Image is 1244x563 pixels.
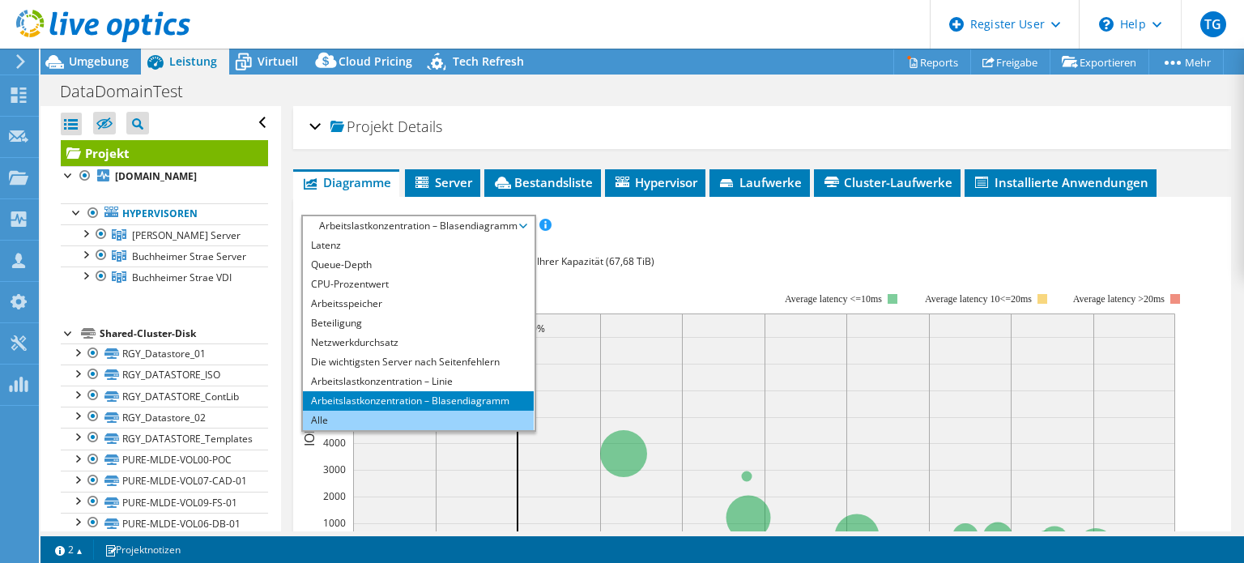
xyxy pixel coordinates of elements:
li: CPU-Prozentwert [303,275,534,294]
span: [PERSON_NAME] Server [132,228,241,242]
a: Exportieren [1050,49,1149,75]
span: Bestandsliste [492,174,593,190]
li: Queue-Depth [303,255,534,275]
span: Installierte Anwendungen [973,174,1148,190]
a: PURE-MLDE-VOL06-DB-01 [61,513,268,534]
a: Projektnotizen [93,540,192,560]
span: Server [413,174,472,190]
a: Hypervisoren [61,203,268,224]
span: Tech Refresh [453,53,524,69]
li: Beteiligung [303,313,534,333]
a: PURE-MLDE-VOL07-CAD-01 [61,471,268,492]
span: TG [1200,11,1226,37]
span: Virtuell [258,53,298,69]
li: Latenz [303,236,534,255]
a: Buchheimer Strae Server [61,245,268,267]
li: Alle [303,411,534,430]
span: Leistung [169,53,217,69]
a: RGY_DATASTORE_ContLib [61,386,268,407]
span: Diagramme [301,174,391,190]
text: IOPS [300,417,318,446]
a: Freigabe [970,49,1050,75]
span: Buchheimer Strae Server [132,250,246,263]
a: RGY_Datastore_01 [61,343,268,365]
text: 2000 [323,489,346,503]
a: 2 [44,540,94,560]
span: Arbeitslastkonzentration – Blasendiagramm [311,216,526,236]
li: Die wichtigsten Server nach Seitenfehlern [303,352,534,372]
a: [DOMAIN_NAME] [61,166,268,187]
span: Hypervisor [613,174,697,190]
span: Laufwerke [718,174,802,190]
span: Details [398,117,442,136]
li: Arbeitslastkonzentration – Linie [303,372,534,391]
tspan: Average latency 10<=20ms [925,293,1032,305]
b: [DOMAIN_NAME] [115,169,197,183]
span: Buchheimer Strae VDI [132,271,232,284]
li: Arbeitsspeicher [303,294,534,313]
text: 1000 [323,516,346,530]
a: Ridgeway Server [61,224,268,245]
a: RGY_Datastore_02 [61,407,268,428]
text: 3000 [323,463,346,476]
h1: DataDomainTest [53,83,208,100]
a: PURE-MLDE-VOL00-POC [61,450,268,471]
a: Projekt [61,140,268,166]
li: Arbeitslastkonzentration – Blasendiagramm [303,391,534,411]
span: Projekt [330,119,394,135]
tspan: Average latency <=10ms [785,293,882,305]
a: Mehr [1148,49,1224,75]
span: Cluster-Laufwerke [822,174,952,190]
text: 4000 [323,436,346,450]
a: RGY_DATASTORE_Templates [61,428,268,449]
div: Shared-Cluster-Disk [100,324,268,343]
a: PURE-MLDE-VOL09-FS-01 [61,492,268,513]
text: Average latency >20ms [1073,293,1165,305]
li: Netzwerkdurchsatz [303,333,534,352]
a: RGY_DATASTORE_ISO [61,365,268,386]
span: Cloud Pricing [339,53,412,69]
a: Buchheimer Strae VDI [61,267,268,288]
span: Umgebung [69,53,129,69]
svg: \n [1099,17,1114,32]
a: Reports [893,49,971,75]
